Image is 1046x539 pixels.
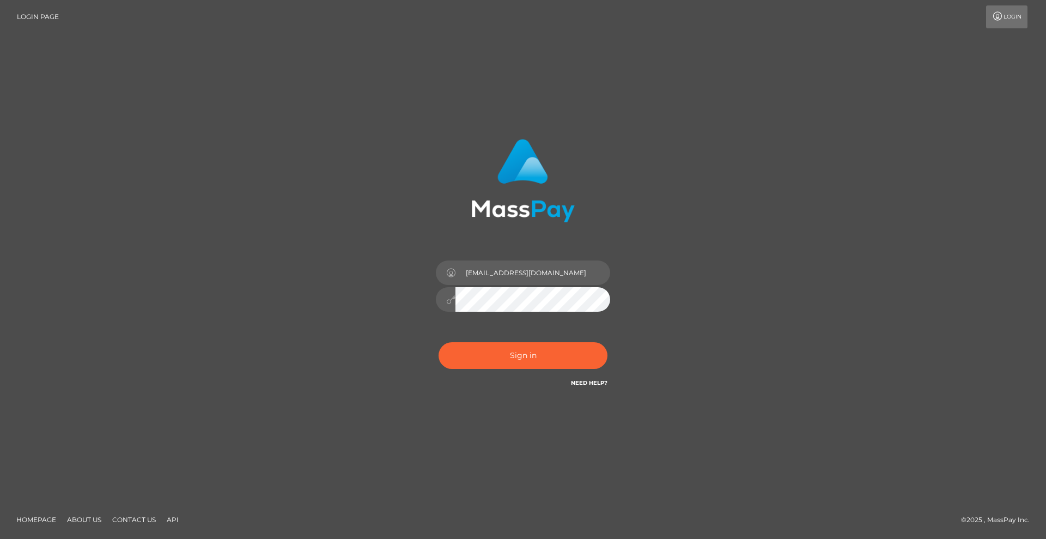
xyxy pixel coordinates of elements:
a: Login [986,5,1027,28]
a: Login Page [17,5,59,28]
a: About Us [63,511,106,528]
input: Username... [455,261,610,285]
a: Contact Us [108,511,160,528]
img: MassPay Login [471,139,575,222]
a: Homepage [12,511,60,528]
div: © 2025 , MassPay Inc. [961,514,1038,526]
a: API [162,511,183,528]
a: Need Help? [571,379,607,386]
button: Sign in [439,342,607,369]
